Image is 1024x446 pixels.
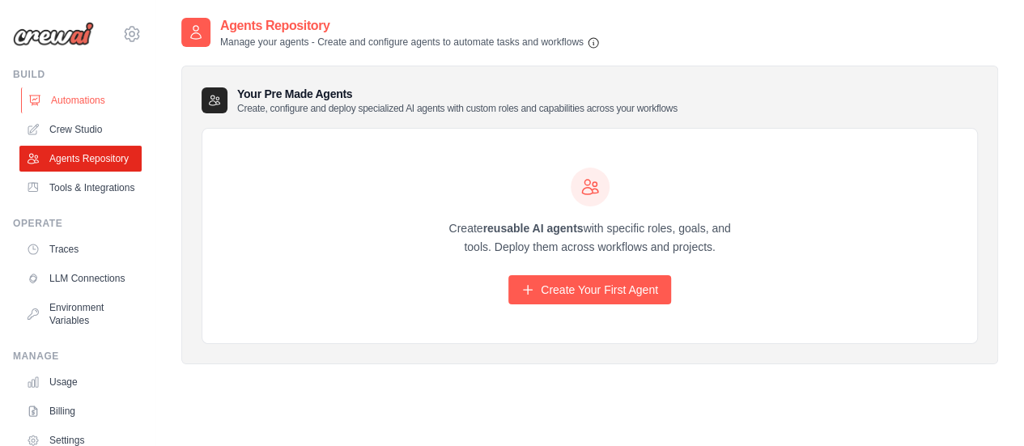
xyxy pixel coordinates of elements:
div: Operate [13,217,142,230]
a: Create Your First Agent [508,275,671,304]
div: Manage [13,350,142,363]
p: Create with specific roles, goals, and tools. Deploy them across workflows and projects. [435,219,746,257]
a: Tools & Integrations [19,175,142,201]
a: Crew Studio [19,117,142,142]
a: Billing [19,398,142,424]
h2: Agents Repository [220,16,600,36]
a: Automations [21,87,143,113]
a: Environment Variables [19,295,142,333]
div: Build [13,68,142,81]
a: Usage [19,369,142,395]
p: Manage your agents - Create and configure agents to automate tasks and workflows [220,36,600,49]
a: Agents Repository [19,146,142,172]
strong: reusable AI agents [482,222,583,235]
h3: Your Pre Made Agents [237,86,678,115]
a: Traces [19,236,142,262]
a: LLM Connections [19,265,142,291]
img: Logo [13,22,94,46]
p: Create, configure and deploy specialized AI agents with custom roles and capabilities across your... [237,102,678,115]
